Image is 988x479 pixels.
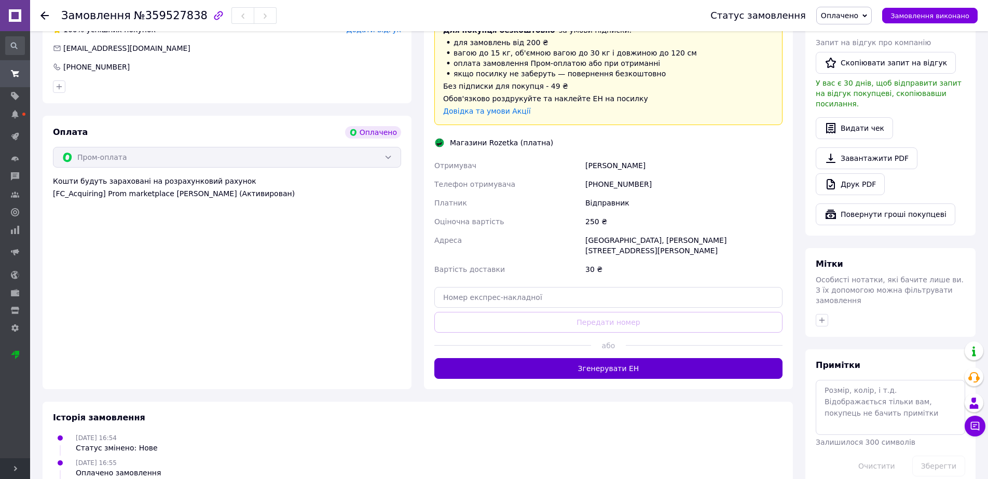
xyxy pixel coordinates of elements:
[134,9,208,22] span: №359527838
[583,260,785,279] div: 30 ₴
[965,416,985,436] button: Чат з покупцем
[447,138,556,148] div: Магазини Rozetka (платна)
[434,236,462,244] span: Адреса
[434,180,515,188] span: Телефон отримувача
[583,194,785,212] div: Відправник
[53,127,88,137] span: Оплата
[882,8,978,23] button: Замовлення виконано
[890,12,969,20] span: Замовлення виконано
[443,69,774,79] li: якщо посилку не заберуть — повернення безкоштовно
[821,11,858,20] span: Оплачено
[53,413,145,422] span: Історія замовлення
[583,175,785,194] div: [PHONE_NUMBER]
[816,259,843,269] span: Мітки
[40,10,49,21] div: Повернутися назад
[583,231,785,260] div: [GEOGRAPHIC_DATA], [PERSON_NAME][STREET_ADDRESS][PERSON_NAME]
[443,81,774,91] div: Без підписки для покупця - 49 ₴
[443,107,531,115] a: Довідка та умови Акції
[53,176,401,199] div: Кошти будуть зараховані на розрахунковий рахунок
[816,276,964,305] span: Особисті нотатки, які бачите лише ви. З їх допомогою можна фільтрувати замовлення
[434,358,783,379] button: Згенерувати ЕН
[76,443,158,453] div: Статус змінено: Нове
[76,459,117,467] span: [DATE] 16:55
[816,38,931,47] span: Запит на відгук про компанію
[591,340,626,351] span: або
[53,188,401,199] div: [FC_Acquiring] Prom marketplace [PERSON_NAME] (Активирован)
[816,79,962,108] span: У вас є 30 днів, щоб відправити запит на відгук покупцеві, скопіювавши посилання.
[345,126,401,139] div: Оплачено
[62,62,131,72] div: [PHONE_NUMBER]
[434,265,505,273] span: Вартість доставки
[816,52,956,74] button: Скопіювати запит на відгук
[710,10,806,21] div: Статус замовлення
[816,360,860,370] span: Примітки
[583,212,785,231] div: 250 ₴
[434,217,504,226] span: Оціночна вартість
[76,468,161,478] div: Оплачено замовлення
[816,117,893,139] button: Видати чек
[434,161,476,170] span: Отримувач
[434,287,783,308] input: Номер експрес-накладної
[816,147,917,169] a: Завантажити PDF
[816,203,955,225] button: Повернути гроші покупцеві
[816,438,915,446] span: Залишилося 300 символів
[434,199,467,207] span: Платник
[816,173,885,195] a: Друк PDF
[61,9,131,22] span: Замовлення
[443,58,774,69] li: оплата замовлення Пром-оплатою або при отриманні
[583,156,785,175] div: [PERSON_NAME]
[63,44,190,52] span: [EMAIL_ADDRESS][DOMAIN_NAME]
[76,434,117,442] span: [DATE] 16:54
[443,93,774,104] div: Обов'язково роздрукуйте та наклейте ЕН на посилку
